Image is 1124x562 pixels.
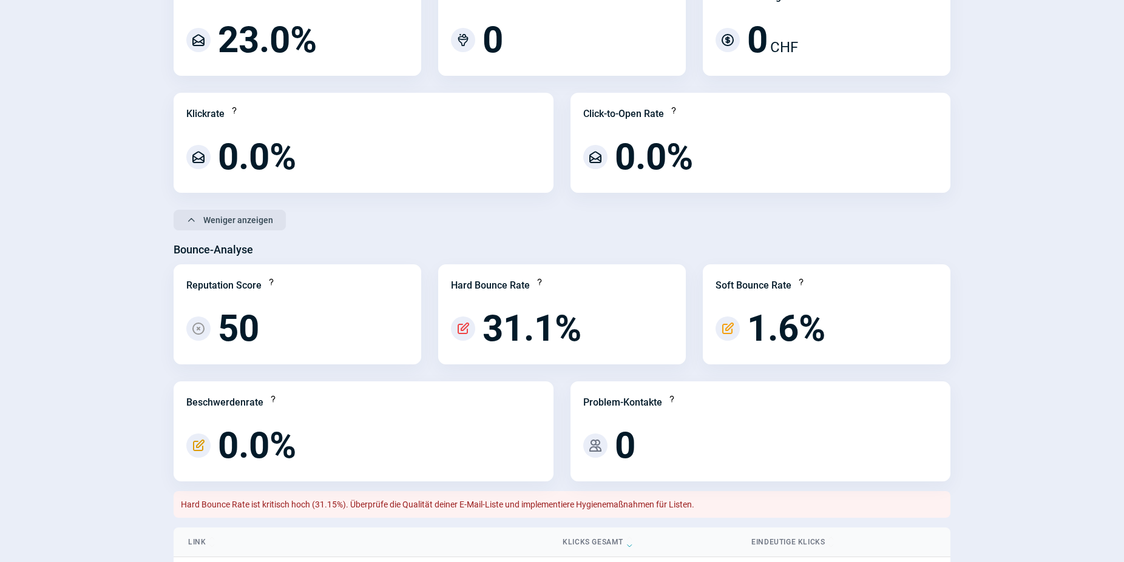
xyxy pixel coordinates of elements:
div: Hard Bounce Rate ist kritisch hoch (31.15%). Überprüfe die Qualität deiner E-Mail-Liste und imple... [174,491,950,518]
div: Click-to-Open Rate [583,107,664,121]
h3: Bounce-Analyse [174,240,253,259]
span: Weniger anzeigen [203,210,273,230]
span: CHF [770,36,798,58]
span: 0.0% [615,139,693,175]
span: 0 [482,22,503,58]
div: Soft Bounce Rate [716,278,791,293]
div: Link [188,535,533,549]
div: Hard Bounce Rate [451,278,530,293]
span: 50 [218,310,259,347]
span: 0 [747,22,768,58]
span: 1.6% [747,310,825,347]
div: Beschwerdenrate [186,395,263,410]
span: 0.0% [218,139,296,175]
div: Reputation Score [186,278,262,293]
span: 0.0% [218,427,296,464]
span: 31.1% [482,310,581,347]
span: 23.0% [218,22,317,58]
div: Klickrate [186,107,225,121]
span: 0 [615,427,635,464]
div: Klicks gesamt [563,535,722,549]
div: Problem-Kontakte [583,395,662,410]
button: Weniger anzeigen [174,210,286,230]
div: Eindeutige Klicks [751,535,936,549]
